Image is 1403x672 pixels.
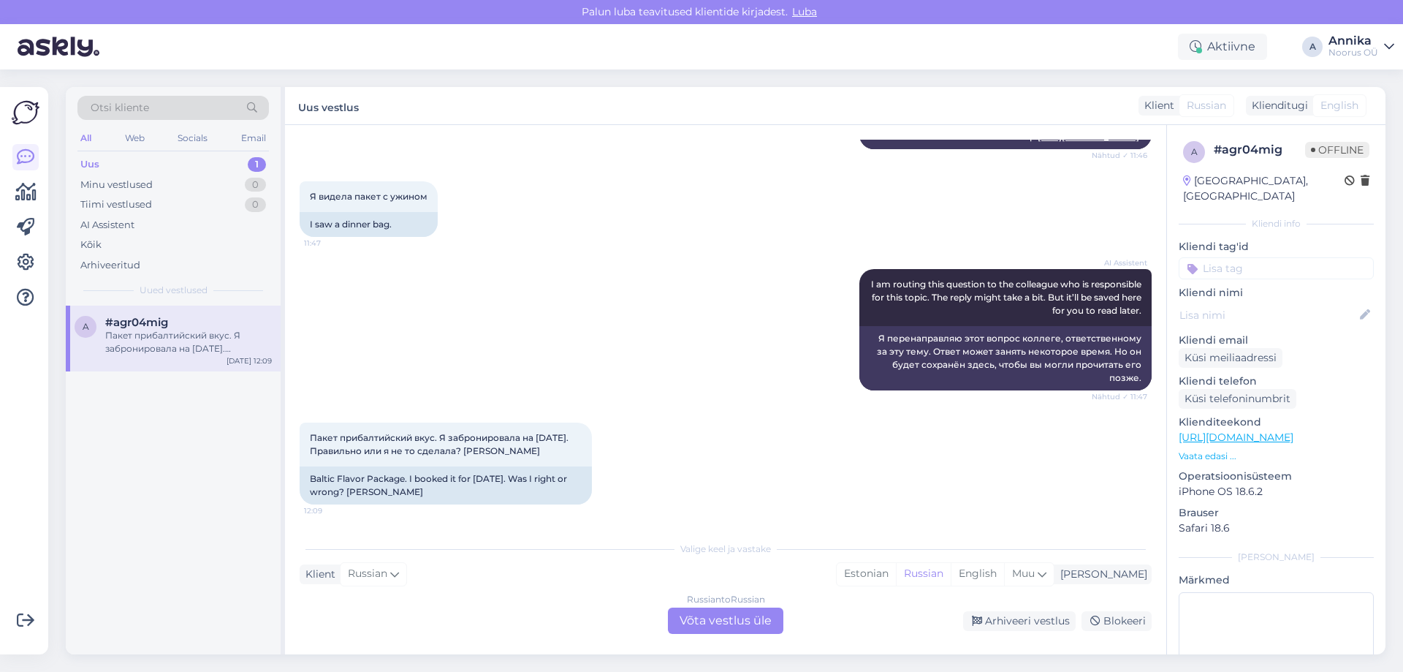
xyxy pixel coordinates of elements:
[245,197,266,212] div: 0
[1179,431,1293,444] a: [URL][DOMAIN_NAME]
[300,567,335,582] div: Klient
[1246,98,1308,113] div: Klienditugi
[1179,389,1296,409] div: Küsi telefoninumbrit
[300,467,592,505] div: Baltic Flavor Package. I booked it for [DATE]. Was I right or wrong? [PERSON_NAME]
[963,611,1076,631] div: Arhiveeri vestlus
[1179,333,1374,348] p: Kliendi email
[80,178,153,192] div: Minu vestlused
[80,218,134,233] div: AI Assistent
[1328,35,1394,58] a: AnnikaNoorus OÜ
[140,284,208,297] span: Uued vestlused
[1302,37,1323,57] div: A
[951,563,1004,585] div: English
[1179,285,1374,301] p: Kliendi nimi
[1178,34,1267,60] div: Aktiivne
[1179,239,1374,254] p: Kliendi tag'id
[300,212,438,237] div: I saw a dinner bag.
[245,178,266,192] div: 0
[896,563,951,585] div: Russian
[859,326,1152,390] div: Я перенаправляю этот вопрос коллеге, ответственному за эту тему. Ответ может занять некоторое вре...
[310,191,427,202] span: Я видела пакет с ужином
[300,543,1152,556] div: Valige keel ja vastake
[668,608,783,634] div: Võta vestlus üle
[1179,505,1374,521] p: Brauser
[238,129,269,148] div: Email
[1138,98,1174,113] div: Klient
[1305,142,1369,158] span: Offline
[1179,348,1282,368] div: Küsi meiliaadressi
[788,5,821,18] span: Luba
[175,129,210,148] div: Socials
[1328,35,1378,47] div: Annika
[310,432,571,456] span: Пакет прибалтийский вкус. Я забронировала на [DATE]. Правильно или я не то сделала? [PERSON_NAME]
[1320,98,1358,113] span: English
[80,197,152,212] div: Tiimi vestlused
[1179,374,1374,389] p: Kliendi telefon
[80,238,102,252] div: Kõik
[687,593,765,606] div: Russian to Russian
[80,157,99,172] div: Uus
[1179,450,1374,463] p: Vaata edasi ...
[1183,173,1345,204] div: [GEOGRAPHIC_DATA], [GEOGRAPHIC_DATA]
[1092,257,1147,268] span: AI Assistent
[1179,257,1374,279] input: Lisa tag
[227,355,272,366] div: [DATE] 12:09
[304,505,359,516] span: 12:09
[1179,469,1374,484] p: Operatsioonisüsteem
[1081,611,1152,631] div: Blokeeri
[304,238,359,249] span: 11:47
[248,157,266,172] div: 1
[1179,551,1374,564] div: [PERSON_NAME]
[1092,391,1147,402] span: Nähtud ✓ 11:47
[91,100,149,116] span: Otsi kliente
[1179,307,1357,323] input: Lisa nimi
[1054,567,1147,582] div: [PERSON_NAME]
[298,96,359,116] label: Uus vestlus
[1179,415,1374,430] p: Klienditeekond
[77,129,94,148] div: All
[1179,217,1374,230] div: Kliendi info
[83,321,89,332] span: a
[1092,150,1147,161] span: Nähtud ✓ 11:46
[1328,47,1378,58] div: Noorus OÜ
[348,566,387,582] span: Russian
[837,563,896,585] div: Estonian
[1191,146,1198,157] span: a
[12,99,39,127] img: Askly Logo
[105,329,272,355] div: Пакет прибалтийский вкус. Я забронировала на [DATE]. Правильно или я не то сделала? [PERSON_NAME]
[1179,484,1374,499] p: iPhone OS 18.6.2
[1012,567,1035,580] span: Muu
[1187,98,1226,113] span: Russian
[80,258,140,273] div: Arhiveeritud
[105,316,168,329] span: #agr04mig
[871,279,1144,316] span: I am routing this question to the colleague who is responsible for this topic. The reply might ta...
[1179,573,1374,588] p: Märkmed
[1214,141,1305,159] div: # agr04mig
[1179,521,1374,536] p: Safari 18.6
[122,129,148,148] div: Web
